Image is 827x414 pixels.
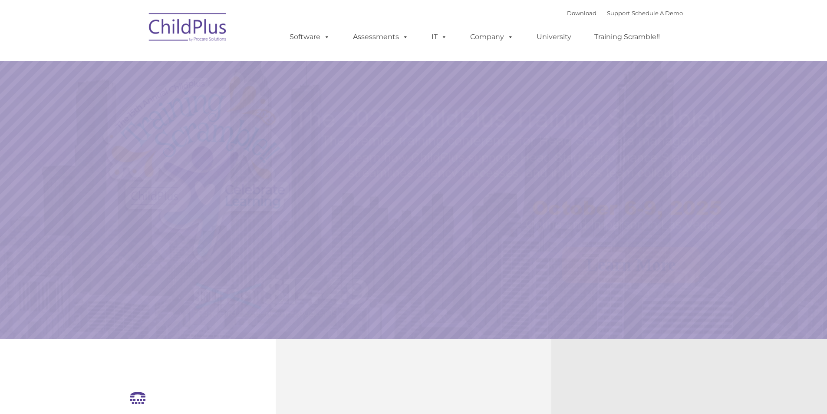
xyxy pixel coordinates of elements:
[607,10,630,17] a: Support
[567,10,683,17] font: |
[632,10,683,17] a: Schedule A Demo
[344,28,417,46] a: Assessments
[567,10,596,17] a: Download
[461,28,522,46] a: Company
[586,28,669,46] a: Training Scramble!!
[528,28,580,46] a: University
[562,247,700,283] a: Learn More
[423,28,456,46] a: IT
[145,7,231,50] img: ChildPlus by Procare Solutions
[281,28,339,46] a: Software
